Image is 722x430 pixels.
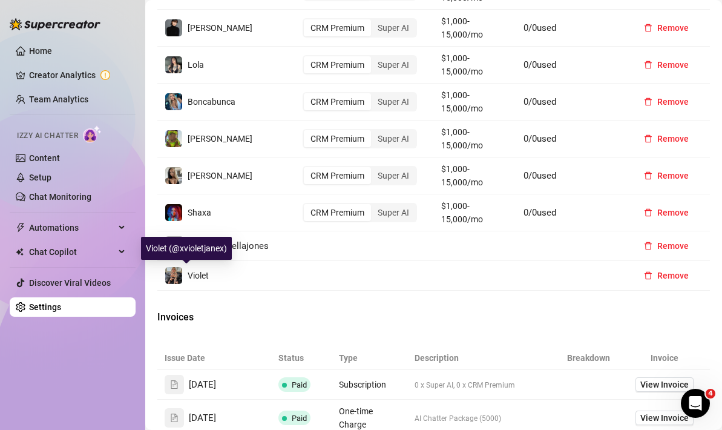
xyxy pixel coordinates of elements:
[188,208,211,217] span: Shaxa
[339,406,373,429] span: One-time Charge
[657,208,689,217] span: Remove
[188,134,252,144] span: [PERSON_NAME]
[165,130,182,147] img: Taylor
[644,24,652,32] span: delete
[303,55,417,74] div: segmented control
[188,97,235,107] span: Boncabunca
[434,47,517,84] td: $1,000-15,000/mo
[141,237,232,260] div: Violet (@xvioletjanex)
[304,19,371,36] div: CRM Premium
[189,378,216,392] span: [DATE]
[304,93,371,110] div: CRM Premium
[29,65,126,85] a: Creator Analytics exclamation-circle
[634,236,698,256] button: Remove
[559,346,619,370] th: Breakdown
[657,271,689,280] span: Remove
[706,389,715,399] span: 4
[644,242,652,250] span: delete
[304,56,371,73] div: CRM Premium
[157,310,361,325] span: Invoices
[29,218,115,237] span: Automations
[523,133,556,144] span: 0 / 0 used
[634,266,698,285] button: Remove
[188,171,252,180] span: [PERSON_NAME]
[657,60,689,70] span: Remove
[17,130,78,142] span: Izzy AI Chatter
[644,98,652,106] span: delete
[523,59,556,70] span: 0 / 0 used
[304,167,371,184] div: CRM Premium
[170,380,179,389] span: file-text
[523,207,556,218] span: 0 / 0 used
[634,92,698,111] button: Remove
[271,346,332,370] th: Status
[371,167,416,184] div: Super AI
[29,153,60,163] a: Content
[303,166,417,185] div: segmented control
[415,414,501,423] span: AI Chatter Package (5000)
[434,157,517,194] td: $1,000-15,000/mo
[332,346,407,370] th: Type
[634,55,698,74] button: Remove
[29,302,61,312] a: Settings
[644,61,652,69] span: delete
[157,346,271,370] th: Issue Date
[29,278,111,288] a: Discover Viral Videos
[619,346,710,370] th: Invoice
[10,18,100,30] img: logo-BBDzfeDw.svg
[634,166,698,185] button: Remove
[371,19,416,36] div: Super AI
[16,248,24,256] img: Chat Copilot
[188,271,209,280] span: Violet
[434,194,517,231] td: $1,000-15,000/mo
[644,171,652,180] span: delete
[415,381,515,389] span: 0 x Super AI, 0 x CRM Premium
[371,93,416,110] div: Super AI
[165,167,182,184] img: emma
[29,192,91,202] a: Chat Monitoring
[634,203,698,222] button: Remove
[292,414,307,423] span: Paid
[634,18,698,38] button: Remove
[304,130,371,147] div: CRM Premium
[657,97,689,107] span: Remove
[657,241,689,251] span: Remove
[83,125,102,143] img: AI Chatter
[29,46,52,56] a: Home
[635,377,694,392] a: View Invoice
[407,346,559,370] th: Description
[635,411,694,425] a: View Invoice
[434,10,517,47] td: $1,000-15,000/mo
[165,56,182,73] img: Lola
[188,23,252,33] span: [PERSON_NAME]
[640,378,689,391] span: View Invoice
[303,129,417,148] div: segmented control
[523,170,556,181] span: 0 / 0 used
[29,173,51,182] a: Setup
[371,204,416,221] div: Super AI
[640,411,689,425] span: View Invoice
[303,203,417,222] div: segmented control
[304,204,371,221] div: CRM Premium
[657,134,689,144] span: Remove
[407,370,559,400] td: 0 x Super AI, 0 x CRM Premium
[644,208,652,217] span: delete
[434,121,517,157] td: $1,000-15,000/mo
[29,242,115,262] span: Chat Copilot
[189,411,216,426] span: [DATE]
[634,129,698,148] button: Remove
[681,389,710,418] iframe: Intercom live chat
[16,223,25,233] span: thunderbolt
[292,380,307,389] span: Paid
[170,414,179,422] span: file-text
[657,171,689,180] span: Remove
[165,204,182,221] img: Shaxa
[434,84,517,121] td: $1,000-15,000/mo
[644,134,652,143] span: delete
[371,56,416,73] div: Super AI
[523,22,556,33] span: 0 / 0 used
[303,92,417,111] div: segmented control
[188,60,204,70] span: Lola
[165,19,182,36] img: Camille
[165,267,182,284] img: Violet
